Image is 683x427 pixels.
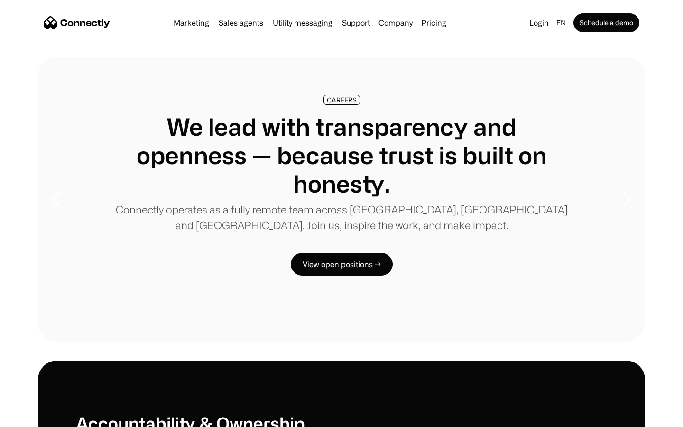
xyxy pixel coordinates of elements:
aside: Language selected: English [9,409,57,424]
div: CAREERS [327,96,357,103]
a: Pricing [417,19,450,27]
a: Login [526,16,553,29]
a: View open positions → [291,253,393,276]
a: Marketing [170,19,213,27]
a: Support [338,19,374,27]
div: Company [378,16,413,29]
a: Schedule a demo [573,13,639,32]
p: Connectly operates as a fully remote team across [GEOGRAPHIC_DATA], [GEOGRAPHIC_DATA] and [GEOGRA... [114,202,569,233]
a: Utility messaging [269,19,336,27]
ul: Language list [19,410,57,424]
a: Sales agents [215,19,267,27]
div: en [556,16,566,29]
h1: We lead with transparency and openness — because trust is built on honesty. [114,112,569,198]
